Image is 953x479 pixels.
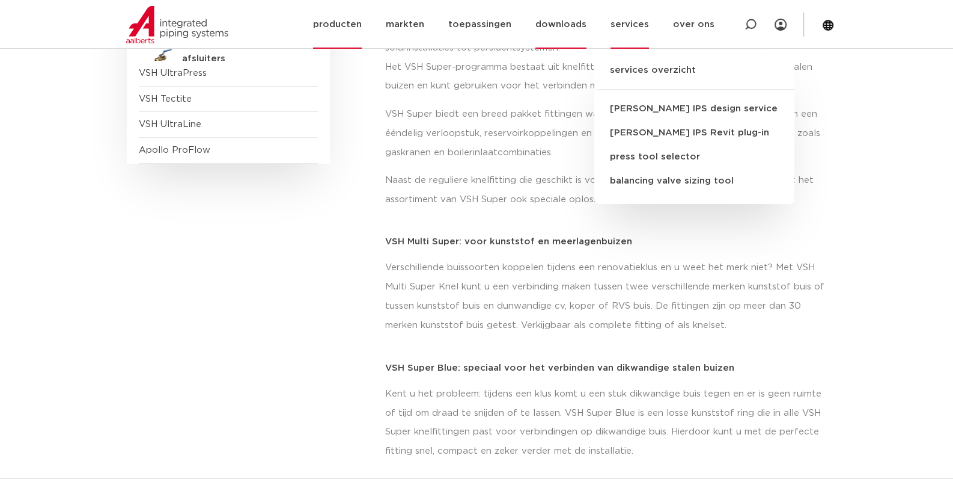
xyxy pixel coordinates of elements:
a: VSH UltraPress [139,69,207,78]
a: services overzicht [594,63,794,90]
p: VSH Multi Super: voor kunststof en meerlagenbuizen [385,237,827,246]
a: afsluiters [139,47,318,66]
p: Verschillende buissoorten koppelen tijdens een renovatieklus en u weet het merk niet? Met VSH Mul... [385,258,827,335]
a: press tool selector [594,145,794,169]
h5: afsluiters [182,54,301,64]
p: Het VSH Super-programma bestaat uit knelfittingen die u kunt aansluiten op koperen en stalen buiz... [385,58,827,96]
a: [PERSON_NAME] IPS design service [594,97,794,121]
a: VSH UltraLine [139,120,201,129]
a: balancing valve sizing tool [594,169,794,193]
a: VSH Tectite [139,94,192,104]
p: VSH Super Blue: speciaal voor het verbinden van dikwandige stalen buizen [385,363,827,372]
p: VSH Super biedt een breed pakket fittingen waarmee u problemen kunt oplossen. Denk aan een ééndel... [385,105,827,162]
p: Kent u het probleem: tijdens een klus komt u een stuk dikwandige buis tegen en er is geen ruimte ... [385,385,827,462]
p: Naast de reguliere knelfitting die geschikt is voor koper of dunwandige stalen buizen, biedt het ... [385,171,827,209]
a: [PERSON_NAME] IPS Revit plug-in [594,121,794,145]
a: Apollo ProFlow [139,146,210,155]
